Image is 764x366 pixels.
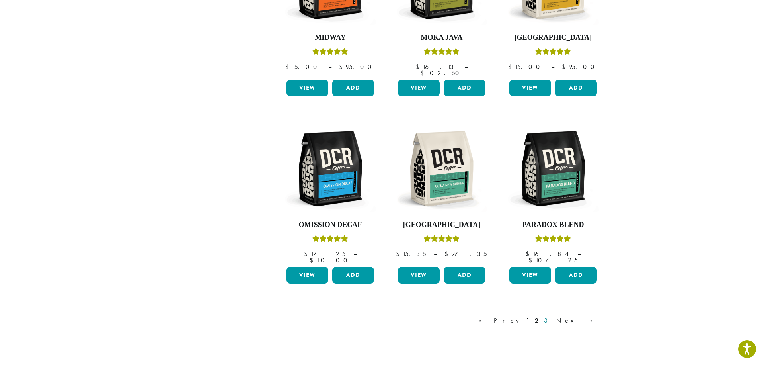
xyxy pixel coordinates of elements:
[555,80,597,96] button: Add
[285,63,321,71] bdi: 15.00
[332,80,374,96] button: Add
[424,47,460,59] div: Rated 5.00 out of 5
[332,267,374,284] button: Add
[396,250,426,258] bdi: 15.35
[444,250,451,258] span: $
[562,63,569,71] span: $
[396,33,487,42] h4: Moka Java
[444,267,485,284] button: Add
[444,80,485,96] button: Add
[310,256,351,264] bdi: 110.00
[396,123,487,264] a: [GEOGRAPHIC_DATA]Rated 5.00 out of 5
[353,250,357,258] span: –
[285,123,376,264] a: Omission DecafRated 4.33 out of 5
[551,63,554,71] span: –
[286,267,328,284] a: View
[398,80,440,96] a: View
[328,63,331,71] span: –
[285,123,376,214] img: DCR-12oz-Omission-Decaf-scaled.png
[396,123,487,214] img: DCR-12oz-Papua-New-Guinea-Stock-scaled.png
[286,80,328,96] a: View
[542,316,552,325] a: 3
[508,63,544,71] bdi: 15.00
[562,63,598,71] bdi: 95.00
[416,63,457,71] bdi: 16.13
[528,256,535,264] span: $
[434,250,437,258] span: –
[396,221,487,229] h4: [GEOGRAPHIC_DATA]
[555,316,600,325] a: Next »
[464,63,468,71] span: –
[508,63,515,71] span: $
[398,267,440,284] a: View
[285,63,292,71] span: $
[507,123,599,214] img: DCR-12oz-Paradox-Blend-Stock-scaled.png
[396,250,403,258] span: $
[526,250,570,258] bdi: 16.84
[339,63,346,71] span: $
[509,267,551,284] a: View
[310,256,316,264] span: $
[304,250,311,258] span: $
[416,63,423,71] span: $
[285,33,376,42] h4: Midway
[420,69,427,77] span: $
[507,123,599,264] a: Paradox BlendRated 5.00 out of 5
[507,221,599,229] h4: Paradox Blend
[528,256,578,264] bdi: 107.25
[477,316,522,325] a: « Prev
[524,316,531,325] a: 1
[535,47,571,59] div: Rated 5.00 out of 5
[535,234,571,246] div: Rated 5.00 out of 5
[533,316,540,325] a: 2
[339,63,375,71] bdi: 95.00
[312,234,348,246] div: Rated 4.33 out of 5
[526,250,532,258] span: $
[507,33,599,42] h4: [GEOGRAPHIC_DATA]
[444,250,487,258] bdi: 97.35
[424,234,460,246] div: Rated 5.00 out of 5
[555,267,597,284] button: Add
[420,69,463,77] bdi: 102.50
[285,221,376,229] h4: Omission Decaf
[577,250,581,258] span: –
[312,47,348,59] div: Rated 5.00 out of 5
[509,80,551,96] a: View
[304,250,346,258] bdi: 17.25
